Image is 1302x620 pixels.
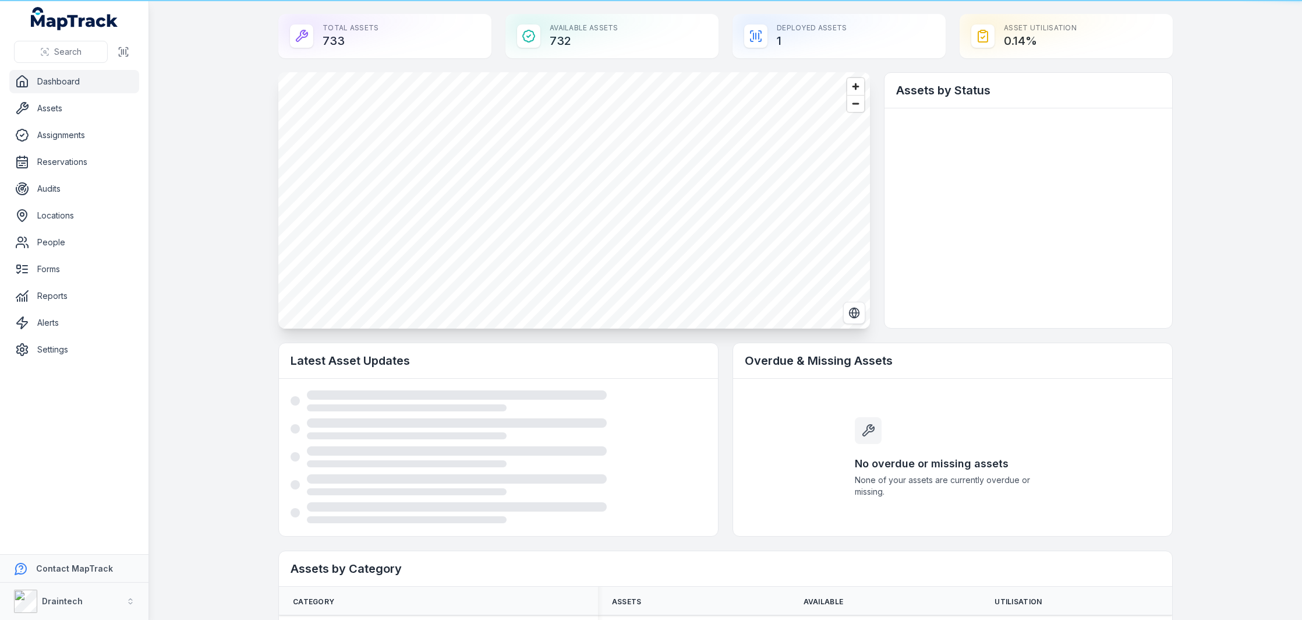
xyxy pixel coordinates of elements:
[9,70,139,93] a: Dashboard
[847,95,864,112] button: Zoom out
[42,596,83,606] strong: Draintech
[54,46,82,58] span: Search
[9,284,139,308] a: Reports
[9,338,139,361] a: Settings
[855,456,1050,472] h3: No overdue or missing assets
[9,204,139,227] a: Locations
[278,72,870,329] canvas: Map
[9,311,139,334] a: Alerts
[995,597,1042,607] span: Utilisation
[291,353,706,369] h2: Latest Asset Updates
[843,302,865,324] button: Switch to Satellite View
[31,7,118,30] a: MapTrack
[36,563,113,573] strong: Contact MapTrack
[804,597,844,607] span: Available
[9,177,139,200] a: Audits
[293,597,334,607] span: Category
[847,78,864,95] button: Zoom in
[745,353,1161,369] h2: Overdue & Missing Assets
[9,97,139,120] a: Assets
[9,258,139,281] a: Forms
[9,124,139,147] a: Assignments
[291,561,1161,577] h2: Assets by Category
[9,150,139,174] a: Reservations
[855,474,1050,498] span: None of your assets are currently overdue or missing.
[612,597,642,607] span: Assets
[896,82,1161,98] h2: Assets by Status
[14,41,108,63] button: Search
[9,231,139,254] a: People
